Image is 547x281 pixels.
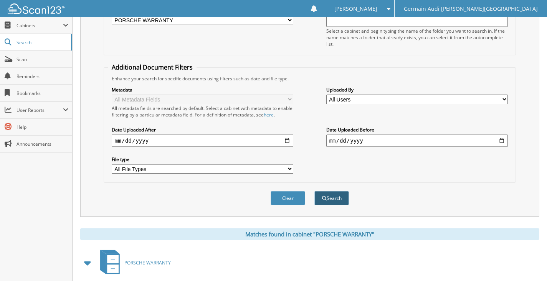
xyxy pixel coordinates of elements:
[326,135,508,147] input: end
[124,259,171,266] span: PORSCHE WARRANTY
[112,126,294,133] label: Date Uploaded After
[8,3,65,14] img: scan123-logo-white.svg
[17,107,63,113] span: User Reports
[108,63,197,71] legend: Additional Document Filters
[509,244,547,281] iframe: Chat Widget
[17,73,68,80] span: Reminders
[112,135,294,147] input: start
[112,156,294,163] label: File type
[17,141,68,147] span: Announcements
[96,248,171,278] a: PORSCHE WARRANTY
[271,191,305,205] button: Clear
[326,28,508,47] div: Select a cabinet and begin typing the name of the folder you want to search in. If the name match...
[326,86,508,93] label: Uploaded By
[80,228,539,240] div: Matches found in cabinet "PORSCHE WARRANTY"
[334,7,377,11] span: [PERSON_NAME]
[108,75,512,82] div: Enhance your search for specific documents using filters such as date and file type.
[17,22,63,29] span: Cabinets
[326,126,508,133] label: Date Uploaded Before
[17,39,67,46] span: Search
[17,124,68,130] span: Help
[112,105,294,118] div: All metadata fields are searched by default. Select a cabinet with metadata to enable filtering b...
[17,90,68,96] span: Bookmarks
[17,56,68,63] span: Scan
[264,111,274,118] a: here
[404,7,538,11] span: Germain Audi [PERSON_NAME][GEOGRAPHIC_DATA]
[112,86,294,93] label: Metadata
[314,191,349,205] button: Search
